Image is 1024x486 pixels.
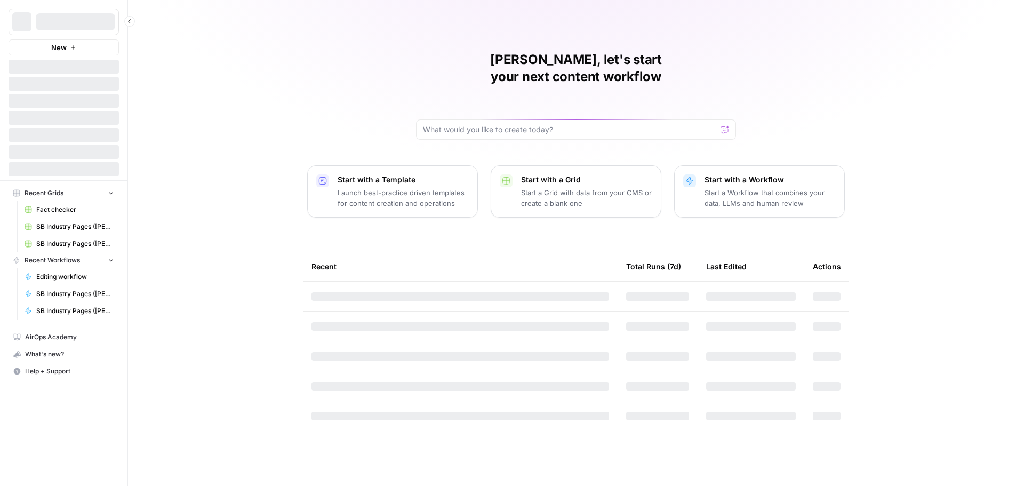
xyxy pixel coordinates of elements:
div: Actions [813,252,841,281]
button: New [9,39,119,55]
button: Help + Support [9,363,119,380]
span: Fact checker [36,205,114,214]
p: Start a Workflow that combines your data, LLMs and human review [705,187,836,209]
span: Recent Grids [25,188,63,198]
a: SB Industry Pages ([PERSON_NAME] v3) Grid [20,235,119,252]
p: Start a Grid with data from your CMS or create a blank one [521,187,652,209]
a: SB Industry Pages ([PERSON_NAME] v3) [20,285,119,302]
button: Recent Grids [9,185,119,201]
div: Total Runs (7d) [626,252,681,281]
p: Start with a Grid [521,174,652,185]
span: Help + Support [25,367,114,376]
a: Fact checker [20,201,119,218]
span: Editing workflow [36,272,114,282]
button: Recent Workflows [9,252,119,268]
div: Recent [311,252,609,281]
a: SB Industry Pages ([PERSON_NAME] v3) [20,302,119,320]
p: Start with a Workflow [705,174,836,185]
button: What's new? [9,346,119,363]
button: Start with a WorkflowStart a Workflow that combines your data, LLMs and human review [674,165,845,218]
span: AirOps Academy [25,332,114,342]
div: What's new? [9,346,118,362]
p: Launch best-practice driven templates for content creation and operations [338,187,469,209]
span: SB Industry Pages ([PERSON_NAME] v3) [36,289,114,299]
span: New [51,42,67,53]
span: Recent Workflows [25,256,80,265]
a: Editing workflow [20,268,119,285]
span: SB Industry Pages ([PERSON_NAME] v3) [36,306,114,316]
h1: [PERSON_NAME], let's start your next content workflow [416,51,736,85]
button: Start with a TemplateLaunch best-practice driven templates for content creation and operations [307,165,478,218]
span: SB Industry Pages ([PERSON_NAME] v3) Grid [36,239,114,249]
input: What would you like to create today? [423,124,716,135]
span: SB Industry Pages ([PERSON_NAME] v3) Grid [36,222,114,232]
button: Start with a GridStart a Grid with data from your CMS or create a blank one [491,165,661,218]
div: Last Edited [706,252,747,281]
p: Start with a Template [338,174,469,185]
a: AirOps Academy [9,329,119,346]
a: SB Industry Pages ([PERSON_NAME] v3) Grid [20,218,119,235]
